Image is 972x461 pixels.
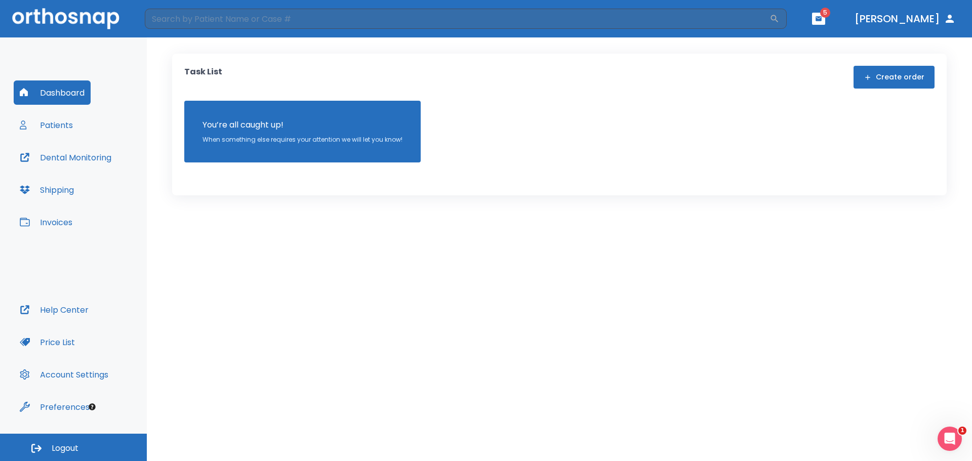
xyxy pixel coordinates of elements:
[14,178,80,202] button: Shipping
[52,443,78,454] span: Logout
[14,80,91,105] button: Dashboard
[12,8,119,29] img: Orthosnap
[958,427,966,435] span: 1
[14,395,96,419] button: Preferences
[202,119,402,131] p: You’re all caught up!
[854,66,935,89] button: Create order
[938,427,962,451] iframe: Intercom live chat
[14,330,81,354] button: Price List
[14,298,95,322] button: Help Center
[14,210,78,234] button: Invoices
[88,402,97,411] div: Tooltip anchor
[14,145,117,170] button: Dental Monitoring
[202,135,402,144] p: When something else requires your attention we will let you know!
[184,66,222,89] p: Task List
[850,10,960,28] button: [PERSON_NAME]
[14,362,114,387] button: Account Settings
[145,9,769,29] input: Search by Patient Name or Case #
[820,8,830,18] span: 5
[14,113,79,137] button: Patients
